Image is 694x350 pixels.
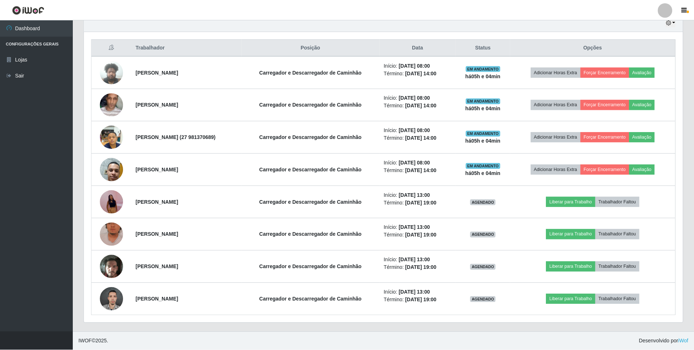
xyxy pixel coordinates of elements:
[680,338,690,344] a: iWof
[385,62,452,69] li: Início:
[100,144,123,195] img: 1755733984182.jpeg
[471,199,497,205] span: AGENDADO
[532,100,582,110] button: Adicionar Horas Extra
[385,94,452,102] li: Início:
[136,69,179,75] strong: [PERSON_NAME]
[385,102,452,110] li: Término:
[582,100,631,110] button: Forçar Encerramento
[582,164,631,175] button: Forçar Encerramento
[467,131,501,136] span: EM ANDAMENTO
[100,86,123,124] img: 1749255335293.jpeg
[582,67,631,77] button: Forçar Encerramento
[582,132,631,142] button: Forçar Encerramento
[260,134,362,140] strong: Carregador e Descarregador de Caminhão
[406,265,437,270] time: [DATE] 19:00
[597,294,641,304] button: Trabalhador Faltou
[400,289,431,295] time: [DATE] 13:00
[641,337,690,345] span: Desenvolvido por
[385,224,452,231] li: Início:
[532,67,582,77] button: Adicionar Horas Extra
[79,338,92,344] span: IWOF
[385,167,452,174] li: Término:
[136,102,179,108] strong: [PERSON_NAME]
[631,164,657,175] button: Avaliação
[136,199,179,205] strong: [PERSON_NAME]
[631,67,657,77] button: Avaliação
[260,167,362,172] strong: Carregador e Descarregador de Caminhão
[406,103,437,108] time: [DATE] 14:00
[132,39,242,56] th: Trabalhador
[532,132,582,142] button: Adicionar Horas Extra
[631,132,657,142] button: Avaliação
[136,296,179,302] strong: [PERSON_NAME]
[532,164,582,175] button: Adicionar Horas Extra
[406,135,437,141] time: [DATE] 14:00
[100,214,123,255] img: 1751108457941.jpeg
[242,39,380,56] th: Posição
[136,264,179,270] strong: [PERSON_NAME]
[400,257,431,263] time: [DATE] 13:00
[385,256,452,264] li: Início:
[260,69,362,75] strong: Carregador e Descarregador de Caminhão
[467,98,501,104] span: EM ANDAMENTO
[400,224,431,230] time: [DATE] 13:00
[547,197,596,207] button: Liberar para Trabalho
[400,160,431,166] time: [DATE] 08:00
[547,262,596,272] button: Liberar para Trabalho
[100,251,123,282] img: 1751312410869.jpeg
[385,69,452,77] li: Término:
[400,127,431,133] time: [DATE] 08:00
[385,289,452,296] li: Início:
[547,294,596,304] button: Liberar para Trabalho
[100,57,123,88] img: 1748622275930.jpeg
[400,192,431,198] time: [DATE] 13:00
[136,167,179,172] strong: [PERSON_NAME]
[597,197,641,207] button: Trabalhador Faltou
[100,177,123,227] img: 1751727772715.jpeg
[12,5,44,15] img: CoreUI Logo
[467,66,501,72] span: EM ANDAMENTO
[260,102,362,108] strong: Carregador e Descarregador de Caminhão
[467,73,502,79] strong: há 05 h e 04 min
[400,63,431,68] time: [DATE] 08:00
[385,296,452,304] li: Término:
[136,231,179,237] strong: [PERSON_NAME]
[631,100,657,110] button: Avaliação
[406,297,437,303] time: [DATE] 19:00
[406,200,437,206] time: [DATE] 19:00
[597,262,641,272] button: Trabalhador Faltou
[467,138,502,144] strong: há 05 h e 04 min
[406,167,437,173] time: [DATE] 14:00
[380,39,457,56] th: Data
[467,170,502,176] strong: há 05 h e 04 min
[467,163,501,169] span: EM ANDAMENTO
[547,229,596,239] button: Liberar para Trabalho
[385,231,452,239] li: Término:
[385,159,452,167] li: Início:
[260,264,362,270] strong: Carregador e Descarregador de Caminhão
[457,39,511,56] th: Status
[467,106,502,111] strong: há 05 h e 04 min
[385,264,452,271] li: Término:
[406,232,437,238] time: [DATE] 19:00
[471,264,497,270] span: AGENDADO
[260,199,362,205] strong: Carregador e Descarregador de Caminhão
[385,199,452,207] li: Término:
[100,122,123,152] img: 1755367565245.jpeg
[79,337,108,345] span: © 2025 .
[471,297,497,302] span: AGENDADO
[385,134,452,142] li: Término:
[471,232,497,238] span: AGENDADO
[400,95,431,101] time: [DATE] 08:00
[385,191,452,199] li: Início:
[260,296,362,302] strong: Carregador e Descarregador de Caminhão
[136,134,216,140] strong: [PERSON_NAME] (27 981370689)
[597,229,641,239] button: Trabalhador Faltou
[100,283,123,314] img: 1757951342814.jpeg
[385,127,452,134] li: Início:
[260,231,362,237] strong: Carregador e Descarregador de Caminhão
[511,39,677,56] th: Opções
[406,70,437,76] time: [DATE] 14:00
